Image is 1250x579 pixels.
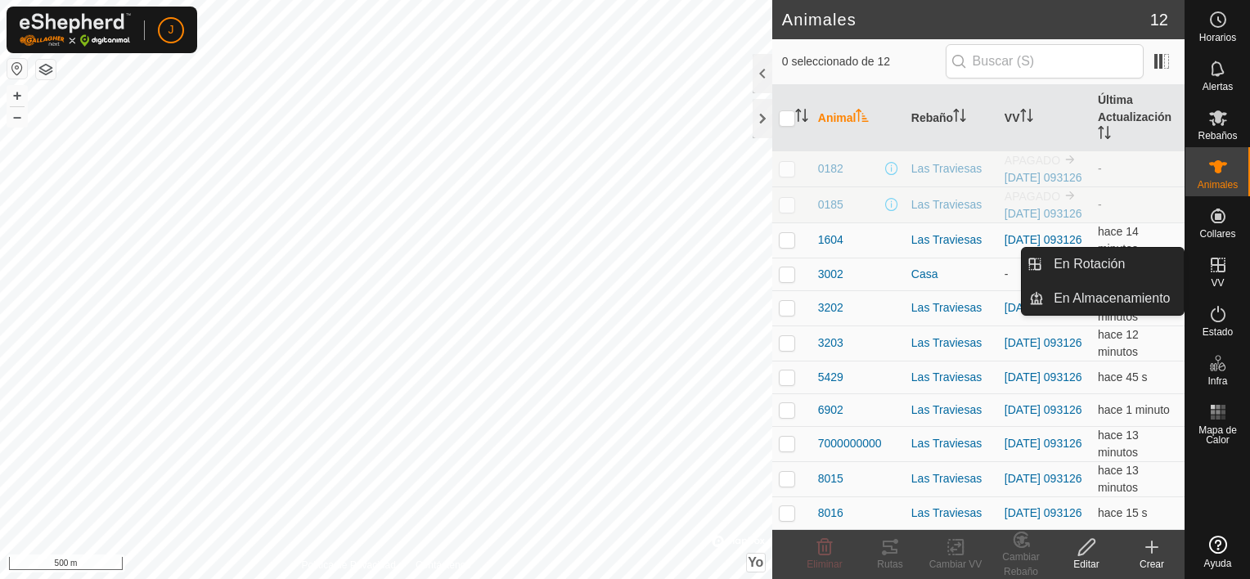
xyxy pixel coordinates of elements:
[795,111,808,124] p-sorticon: Activar para ordenar
[747,554,765,572] button: Yo
[1005,437,1082,450] a: [DATE] 093126
[818,111,857,124] font: Animal
[1098,225,1139,255] span: 8 oct 2025, 8:38
[1098,328,1139,358] span: 8 oct 2025, 8:39
[20,13,131,47] img: Logo Gallagher
[911,435,991,452] div: Las Traviesas
[1044,248,1184,281] a: En Rotación
[1005,336,1082,349] a: [DATE] 093126
[818,266,843,283] span: 3002
[818,369,843,386] span: 5429
[1098,464,1139,494] span: 8 oct 2025, 8:38
[818,435,882,452] span: 7000000000
[911,266,991,283] div: Casa
[1005,171,1082,184] a: [DATE] 093126
[1211,278,1224,288] span: VV
[923,557,988,572] div: Cambiar VV
[1005,370,1082,384] a: [DATE] 093126
[1119,557,1185,572] div: Crear
[1054,557,1119,572] div: Editar
[857,557,923,572] div: Rutas
[807,559,842,570] span: Eliminar
[911,160,991,177] div: Las Traviesas
[1054,289,1170,308] span: En Almacenamiento
[1199,229,1235,239] span: Collares
[953,111,966,124] p-sorticon: Activar para ordenar
[1005,207,1082,220] a: [DATE] 093126
[782,53,946,70] span: 0 seleccionado de 12
[748,555,763,569] span: Yo
[911,402,991,419] div: Las Traviesas
[1044,282,1184,315] a: En Almacenamiento
[818,231,843,249] span: 1604
[1005,403,1082,416] a: [DATE] 093126
[782,10,1150,29] h2: Animales
[1098,198,1102,211] span: -
[1203,82,1233,92] span: Alertas
[818,505,843,522] span: 8016
[988,550,1054,579] div: Cambiar Rebaño
[1204,559,1232,568] span: Ayuda
[1198,180,1238,190] span: Animales
[1005,301,1082,314] a: [DATE] 093126
[818,402,843,419] span: 6902
[1150,7,1168,32] span: 12
[1005,472,1082,485] a: [DATE] 093126
[36,60,56,79] button: Capas del Mapa
[1189,425,1246,445] span: Mapa de Calor
[1005,154,1060,167] span: APAGADO
[946,44,1144,79] input: Buscar (S)
[1098,506,1148,519] span: 8 oct 2025, 8:52
[1185,529,1250,575] a: Ayuda
[1098,93,1171,123] font: Última Actualización
[1054,254,1125,274] span: En Rotación
[1098,162,1102,175] span: -
[1005,506,1082,519] a: [DATE] 093126
[169,21,174,38] span: J
[1022,282,1184,315] li: En Almacenamiento
[1198,131,1237,141] span: Rebaños
[911,196,991,213] div: Las Traviesas
[416,558,470,572] a: Contáctenos
[818,470,843,487] span: 8015
[911,299,991,316] div: Las Traviesas
[911,369,991,386] div: Las Traviesas
[818,160,843,177] span: 0182
[1199,33,1236,43] span: Horarios
[1020,111,1033,124] p-sorticon: Activar para ordenar
[7,59,27,79] button: Restablecer Mapa
[911,111,953,124] font: Rebaño
[818,334,843,352] span: 3203
[1098,429,1139,459] span: 8 oct 2025, 8:39
[1063,189,1077,202] img: hasta
[1098,403,1170,416] span: 8 oct 2025, 8:50
[1005,190,1060,203] span: APAGADO
[1005,233,1082,246] a: [DATE] 093126
[1098,293,1139,323] span: 8 oct 2025, 8:37
[1005,267,1009,281] app-display-virtual-paddock-transition: -
[7,107,27,127] button: –
[1022,248,1184,281] li: En Rotación
[1005,111,1020,124] font: VV
[911,334,991,352] div: Las Traviesas
[301,558,395,572] a: Política de Privacidad
[7,86,27,105] button: +
[911,505,991,522] div: Las Traviesas
[818,299,843,316] span: 3202
[911,470,991,487] div: Las Traviesas
[1207,376,1227,386] span: Infra
[911,231,991,249] div: Las Traviesas
[1098,370,1148,384] span: 8 oct 2025, 8:51
[1098,128,1111,141] p-sorticon: Activar para ordenar
[818,196,843,213] span: 0185
[1063,153,1077,166] img: hasta
[856,111,869,124] p-sorticon: Activar para ordenar
[1203,327,1233,337] span: Estado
